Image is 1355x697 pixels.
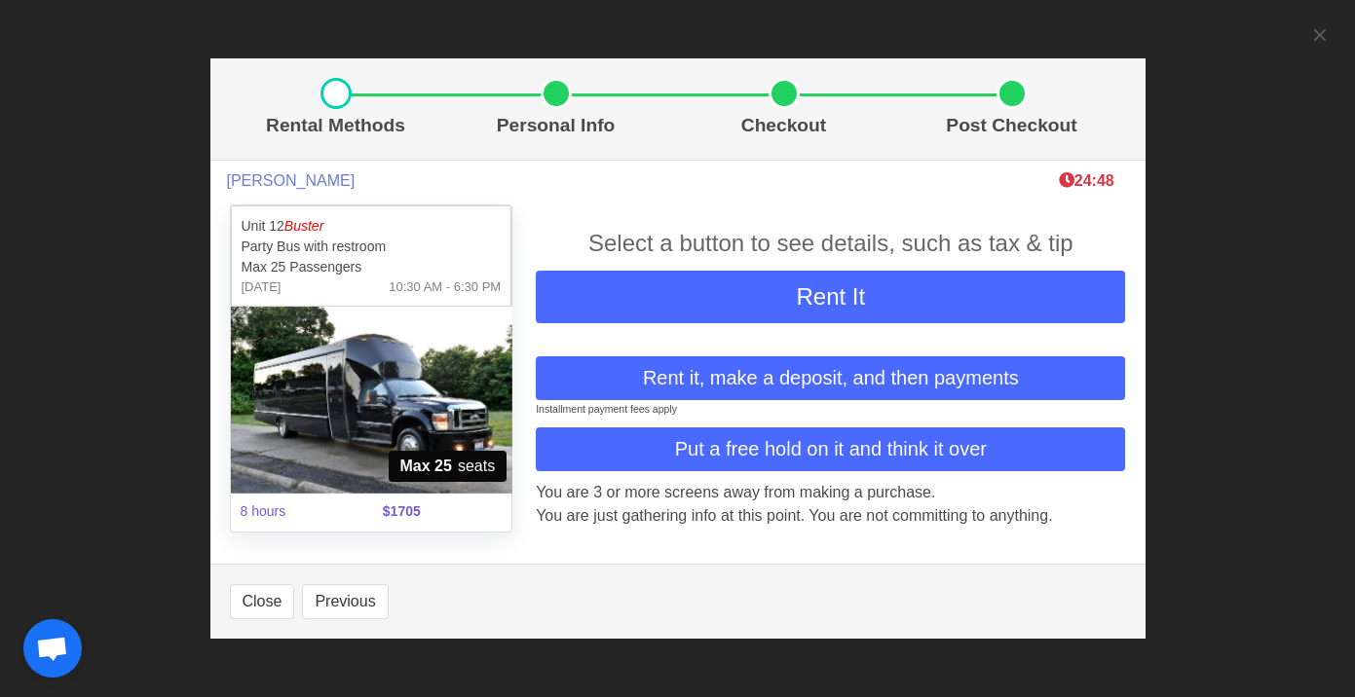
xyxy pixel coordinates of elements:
p: Max 25 Passengers [242,257,502,277]
img: 12%2001.jpg [231,307,512,494]
span: seats [389,451,508,482]
b: 24:48 [1059,172,1114,189]
div: Open chat [23,619,82,678]
p: Personal Info [450,112,662,140]
p: You are just gathering info at this point. You are not committing to anything. [536,504,1125,528]
span: 10:30 AM - 6:30 PM [389,277,501,297]
span: Rent It [796,283,865,310]
p: You are 3 or more screens away from making a purchase. [536,481,1125,504]
button: Put a free hold on it and think it over [536,427,1125,471]
span: Put a free hold on it and think it over [675,434,987,463]
button: Previous [302,584,388,619]
p: Party Bus with restroom [242,237,502,257]
p: Post Checkout [906,112,1118,140]
p: Unit 12 [242,216,502,237]
strong: Max 25 [400,455,452,478]
span: 8 hours [229,490,371,533]
p: Rental Methods [238,112,434,140]
span: [PERSON_NAME] [227,171,356,190]
div: Select a button to see details, such as tax & tip [536,226,1125,261]
button: Rent it, make a deposit, and then payments [536,356,1125,400]
span: Rent it, make a deposit, and then payments [643,363,1019,392]
button: Rent It [536,271,1125,323]
em: Buster [284,218,323,234]
span: [DATE] [242,277,282,297]
small: Installment payment fees apply [536,403,677,415]
span: The clock is ticking ⁠— this timer shows how long we'll hold this limo during checkout. If time r... [1059,172,1114,189]
button: Close [230,584,295,619]
p: Checkout [678,112,890,140]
